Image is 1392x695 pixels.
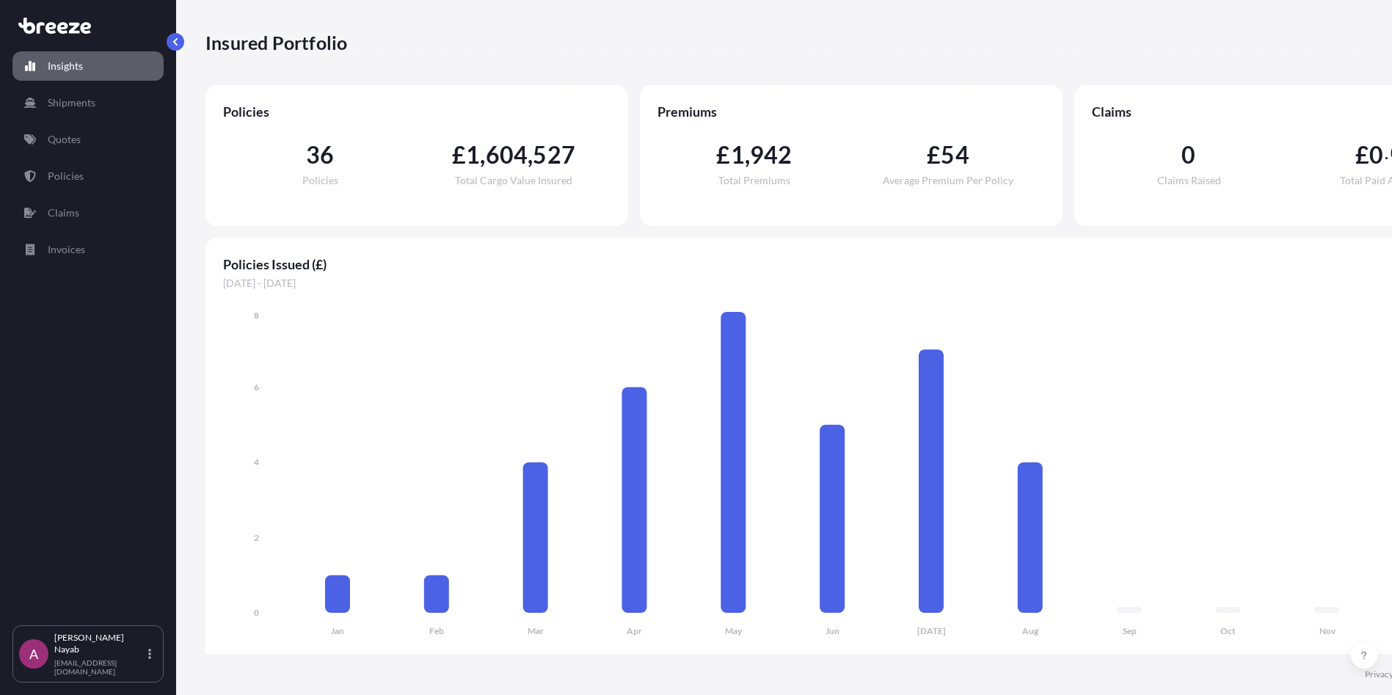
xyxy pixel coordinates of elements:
[927,143,941,167] span: £
[716,143,730,167] span: £
[331,625,344,636] tspan: Jan
[528,143,533,167] span: ,
[917,625,946,636] tspan: [DATE]
[48,242,85,257] p: Invoices
[941,143,969,167] span: 54
[302,175,338,186] span: Policies
[455,175,572,186] span: Total Cargo Value Insured
[745,143,750,167] span: ,
[12,88,164,117] a: Shipments
[528,625,544,636] tspan: Mar
[1022,625,1039,636] tspan: Aug
[1123,625,1137,636] tspan: Sep
[480,143,485,167] span: ,
[826,625,839,636] tspan: Jun
[306,143,334,167] span: 36
[1355,143,1369,167] span: £
[254,310,259,321] tspan: 8
[254,532,259,543] tspan: 2
[48,205,79,220] p: Claims
[54,658,145,676] p: [EMAIL_ADDRESS][DOMAIN_NAME]
[48,169,84,183] p: Policies
[1220,625,1236,636] tspan: Oct
[731,143,745,167] span: 1
[29,647,38,661] span: A
[12,51,164,81] a: Insights
[12,125,164,154] a: Quotes
[533,143,575,167] span: 527
[254,382,259,393] tspan: 6
[254,607,259,618] tspan: 0
[1369,143,1383,167] span: 0
[883,175,1013,186] span: Average Premium Per Policy
[486,143,528,167] span: 604
[48,95,95,110] p: Shipments
[223,103,611,120] span: Policies
[12,198,164,228] a: Claims
[54,632,145,655] p: [PERSON_NAME] Nayab
[452,143,466,167] span: £
[1385,148,1388,159] span: .
[205,31,347,54] p: Insured Portfolio
[12,235,164,264] a: Invoices
[750,143,792,167] span: 942
[429,625,444,636] tspan: Feb
[627,625,642,636] tspan: Apr
[12,161,164,191] a: Policies
[466,143,480,167] span: 1
[1157,175,1221,186] span: Claims Raised
[48,132,81,147] p: Quotes
[718,175,790,186] span: Total Premiums
[254,456,259,467] tspan: 4
[725,625,743,636] tspan: May
[48,59,83,73] p: Insights
[1319,625,1336,636] tspan: Nov
[1181,143,1195,167] span: 0
[657,103,1045,120] span: Premiums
